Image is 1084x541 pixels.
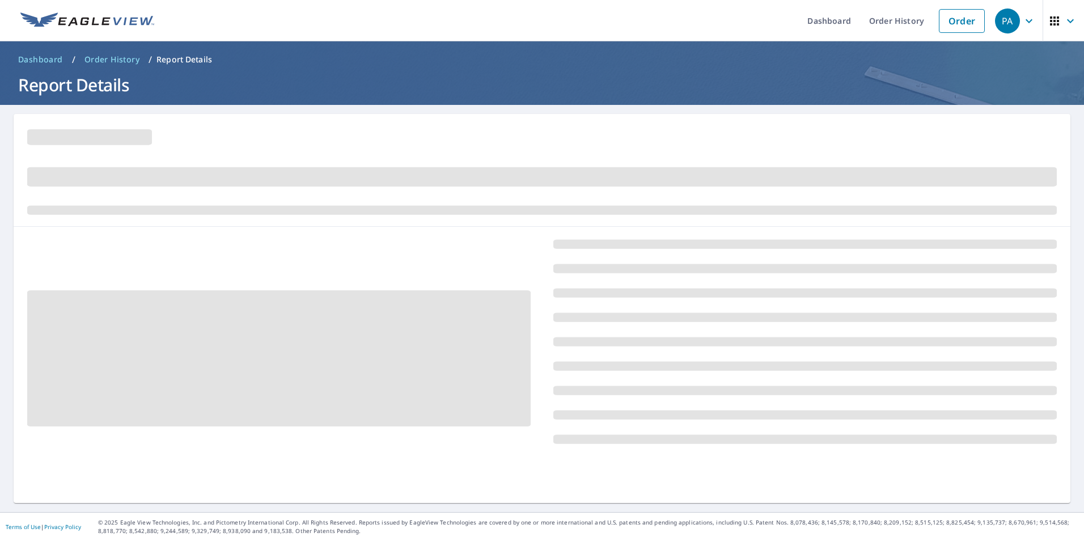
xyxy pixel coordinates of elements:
[149,53,152,66] li: /
[98,518,1078,535] p: © 2025 Eagle View Technologies, Inc. and Pictometry International Corp. All Rights Reserved. Repo...
[14,50,1070,69] nav: breadcrumb
[6,523,41,531] a: Terms of Use
[6,523,81,530] p: |
[20,12,154,29] img: EV Logo
[14,50,67,69] a: Dashboard
[995,9,1020,33] div: PA
[84,54,139,65] span: Order History
[156,54,212,65] p: Report Details
[939,9,985,33] a: Order
[14,73,1070,96] h1: Report Details
[72,53,75,66] li: /
[18,54,63,65] span: Dashboard
[80,50,144,69] a: Order History
[44,523,81,531] a: Privacy Policy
